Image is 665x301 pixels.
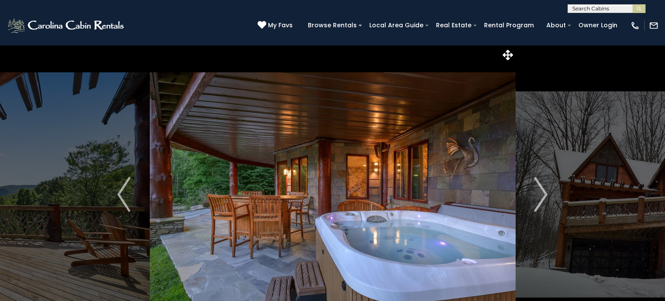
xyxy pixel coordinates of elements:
img: arrow [117,177,130,212]
a: Local Area Guide [365,19,428,32]
a: Owner Login [574,19,622,32]
a: Browse Rentals [303,19,361,32]
a: My Favs [258,21,295,30]
img: phone-regular-white.png [630,21,640,30]
a: Rental Program [480,19,538,32]
img: mail-regular-white.png [649,21,659,30]
a: About [542,19,570,32]
img: arrow [535,177,548,212]
a: Real Estate [432,19,476,32]
span: My Favs [268,21,293,30]
img: White-1-2.png [6,17,126,34]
